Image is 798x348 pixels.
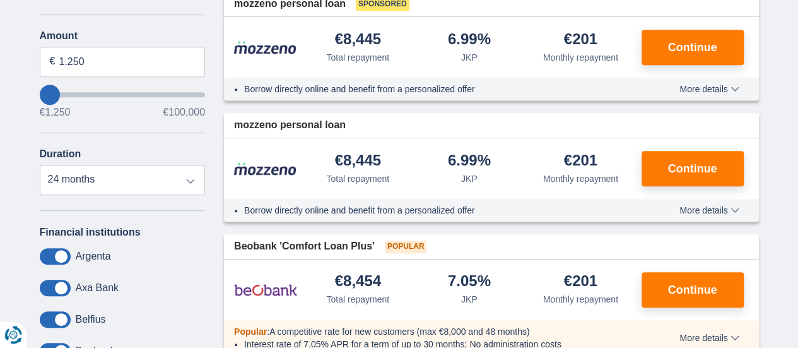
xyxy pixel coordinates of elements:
[244,205,475,215] font: Borrow directly online and benefit from a personalized offer
[267,327,269,337] font: :
[335,272,381,289] font: €8,454
[448,272,491,289] font: 7.05%
[234,274,297,306] img: product.pl.alt Beobank
[564,272,597,289] font: €201
[269,327,529,337] font: A competitive rate for new customers (max €8,000 and 48 months)
[670,84,748,94] button: More details
[234,162,297,176] img: product.pl.alt Mozzeno
[244,84,475,94] font: Borrow directly online and benefit from a personalized offer
[668,162,717,175] font: Continue
[461,52,478,63] font: JKP
[670,333,748,343] button: More details
[668,284,717,296] font: Continue
[326,294,389,304] font: Total repayment
[668,41,717,54] font: Continue
[461,174,478,184] font: JKP
[679,333,727,343] font: More details
[76,251,111,261] font: Argenta
[448,152,491,169] font: 6.99%
[50,56,56,66] font: €
[679,84,727,94] font: More details
[335,152,381,169] font: €8,445
[234,40,297,54] img: product.pl.alt Mozzeno
[326,174,389,184] font: Total repayment
[448,30,491,47] font: 6.99%
[543,52,618,63] font: Monthly repayment
[543,174,618,184] font: Monthly repayment
[40,92,206,97] input: wantToBorrow
[461,294,478,304] font: JKP
[40,148,81,159] font: Duration
[642,151,744,186] button: Continue
[40,107,71,117] font: €1,250
[642,30,744,65] button: Continue
[234,241,375,251] font: Beobank 'Comfort Loan Plus'
[40,30,78,41] font: Amount
[163,107,205,117] font: €100,000
[335,30,381,47] font: €8,445
[564,30,597,47] font: €201
[234,327,267,337] font: Popular
[564,152,597,169] font: €201
[234,119,346,130] font: mozzeno personal loan
[642,272,744,308] button: Continue
[543,294,618,304] font: Monthly repayment
[76,282,119,293] font: Axa Bank
[76,314,106,325] font: Belfius
[40,227,141,237] font: Financial institutions
[679,205,727,215] font: More details
[670,205,748,215] button: More details
[326,52,389,63] font: Total repayment
[387,242,425,251] font: Popular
